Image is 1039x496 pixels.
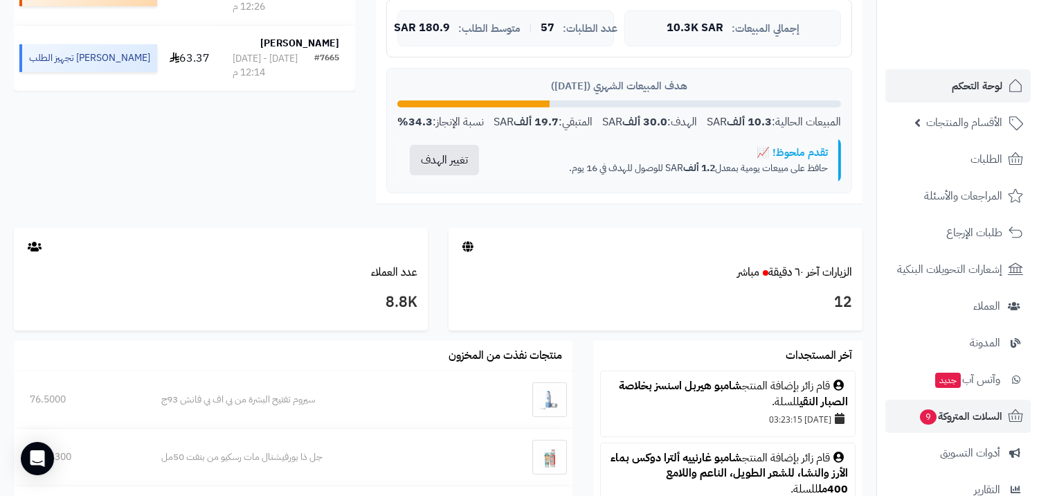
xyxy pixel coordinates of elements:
div: [PERSON_NAME] تجهيز الطلب [19,44,157,72]
div: 76.5000 [30,393,129,407]
a: لوحة التحكم [885,69,1031,103]
div: هدف المبيعات الشهري ([DATE]) [397,79,841,94]
div: 160.4300 [30,450,129,464]
a: السلات المتروكة9 [885,400,1031,433]
div: قام زائر بإضافة المنتج للسلة. [608,378,848,410]
span: الأقسام والمنتجات [926,113,1002,132]
span: السلات المتروكة [919,407,1002,426]
img: logo-2.png [945,14,1026,43]
h3: 8.8K [24,291,417,315]
div: [DATE] 03:23:15 [608,409,848,429]
a: العملاء [885,290,1031,323]
button: تغيير الهدف [410,145,479,175]
div: Open Intercom Messenger [21,442,54,475]
span: جديد [935,373,961,388]
div: [DATE] - [DATE] 12:14 م [233,52,314,80]
span: وآتس آب [934,370,1000,389]
div: نسبة الإنجاز: [397,114,484,130]
strong: 30.0 ألف [622,114,667,130]
span: 57 [541,22,554,35]
h3: آخر المستجدات [786,350,852,362]
td: 63.37 [163,26,217,91]
span: إشعارات التحويلات البنكية [897,260,1002,279]
a: طلبات الإرجاع [885,216,1031,249]
span: المدونة [970,333,1000,353]
p: حافظ على مبيعات يومية بمعدل SAR للوصول للهدف في 16 يوم. [502,161,828,175]
a: المراجعات والأسئلة [885,179,1031,213]
a: الزيارات آخر ٦٠ دقيقةمباشر [737,264,852,281]
div: جل ذا بورفيشنال مات رسكيو من بنفت 50مل [161,450,475,464]
span: 180.9 SAR [394,22,450,35]
a: أدوات التسويق [885,436,1031,470]
div: المبيعات الحالية: SAR [707,114,841,130]
div: سيروم تفتيح البشرة من بي اف بي فانش 93ج [161,393,475,407]
span: 10.3K SAR [667,22,723,35]
span: متوسط الطلب: [458,23,521,35]
div: الهدف: SAR [602,114,697,130]
a: المدونة [885,326,1031,360]
strong: [PERSON_NAME] [260,36,339,51]
a: شامبو هيربل اسنسز بخلاصة الصبار النقي [619,378,848,410]
span: عدد الطلبات: [563,23,617,35]
span: المراجعات والأسئلة [924,186,1002,206]
strong: 1.2 ألف [683,161,715,175]
strong: 10.3 ألف [727,114,772,130]
span: | [529,23,532,33]
span: أدوات التسويق [940,443,1000,463]
a: الطلبات [885,143,1031,176]
img: سيروم تفتيح البشرة من بي اف بي فانش 93ج [532,382,567,417]
div: المتبقي: SAR [494,114,593,130]
h3: منتجات نفذت من المخزون [449,350,562,362]
div: تقدم ملحوظ! 📈 [502,145,828,160]
span: الطلبات [970,150,1002,169]
span: 9 [919,409,937,425]
span: طلبات الإرجاع [946,223,1002,242]
h3: 12 [459,291,852,315]
span: العملاء [973,296,1000,316]
strong: 19.7 ألف [514,114,559,130]
strong: 34.3% [397,114,433,130]
a: إشعارات التحويلات البنكية [885,253,1031,286]
span: لوحة التحكم [952,76,1002,96]
div: #7665 [314,52,339,80]
img: جل ذا بورفيشنال مات رسكيو من بنفت 50مل [532,440,567,475]
a: وآتس آبجديد [885,363,1031,396]
small: مباشر [737,264,759,281]
span: إجمالي المبيعات: [732,23,799,35]
a: عدد العملاء [371,264,417,281]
